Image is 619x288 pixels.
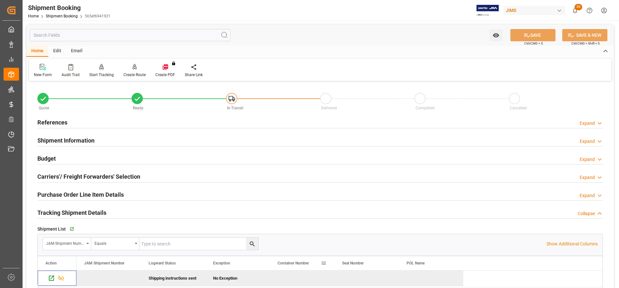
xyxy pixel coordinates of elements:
[89,72,114,78] div: Start Tracking
[568,3,582,18] button: show 29 new notifications
[213,261,230,265] span: Exception
[578,210,595,217] div: Collapse
[580,120,595,127] div: Expand
[48,46,66,57] div: Edit
[140,238,258,250] input: Type to search
[510,106,527,110] span: Cancelled
[91,238,140,250] button: open menu
[562,29,607,41] button: SAVE & NEW
[489,29,503,41] button: open menu
[580,192,595,199] div: Expand
[149,271,198,286] div: Shipping instructions sent
[246,238,258,250] button: search button
[62,72,80,78] div: Audit Trail
[76,271,463,286] div: Press SPACE to deselect this row.
[45,261,57,265] div: Action
[133,106,143,110] span: Ready
[213,271,262,286] div: No Exception
[580,156,595,163] div: Expand
[30,29,231,41] input: Search Fields
[185,72,203,78] div: Share Link
[582,3,597,18] button: Help Center
[278,261,309,265] span: Container Number
[37,172,140,181] h2: Carriers'/ Freight Forwarders' Selection
[46,14,78,18] a: Shipment Booking
[38,271,76,286] div: Press SPACE to deselect this row.
[84,261,124,265] span: JAM Shipment Number
[321,106,337,110] span: Delivered
[416,106,435,110] span: Completed
[28,14,39,18] a: Home
[37,226,66,233] span: Shipment List
[37,154,56,163] h2: Budget
[407,261,425,265] span: POL Name
[34,72,52,78] div: New Form
[37,208,106,217] h2: Tracking Shipment Details
[43,238,91,250] button: open menu
[342,261,364,265] span: Seal Number
[477,5,499,16] img: Exertis%20JAM%20-%20Email%20Logo.jpg_1722504956.jpg
[580,174,595,181] div: Expand
[524,41,543,46] span: Ctrl/CMD + S
[227,106,243,110] span: In-Transit
[94,239,133,246] div: Equals
[575,4,582,10] span: 29
[149,261,176,265] span: Logward Status
[123,72,146,78] div: Create Route
[580,138,595,145] div: Expand
[510,29,555,41] button: SAVE
[37,118,67,127] h2: References
[28,3,111,13] div: Shipment Booking
[37,190,124,199] h2: Purchase Order Line Item Details
[571,41,600,46] span: Ctrl/CMD + Shift + S
[503,6,565,15] div: JIMS
[37,136,94,145] h2: Shipment Information
[39,106,49,110] span: Quote
[503,4,568,16] button: JIMS
[546,241,598,247] p: Show Additional Columns
[26,46,48,57] div: Home
[46,239,84,246] div: JAM Shipment Number
[66,46,87,57] div: Email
